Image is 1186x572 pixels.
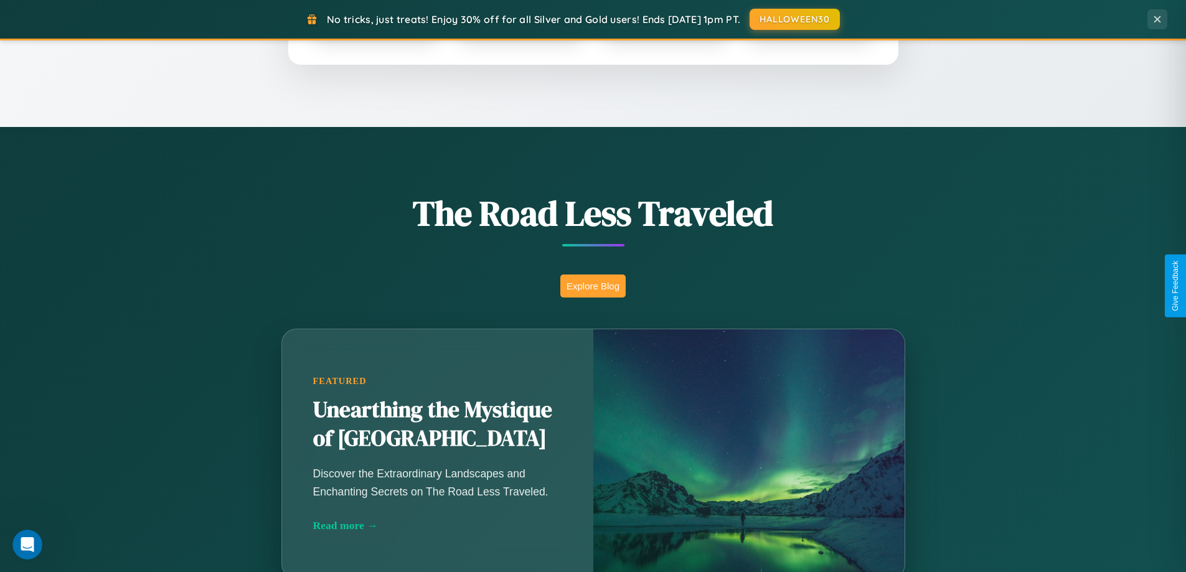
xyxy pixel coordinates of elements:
div: Read more → [313,519,562,532]
button: Explore Blog [560,274,626,298]
button: HALLOWEEN30 [750,9,840,30]
span: No tricks, just treats! Enjoy 30% off for all Silver and Gold users! Ends [DATE] 1pm PT. [327,13,740,26]
p: Discover the Extraordinary Landscapes and Enchanting Secrets on The Road Less Traveled. [313,465,562,500]
h2: Unearthing the Mystique of [GEOGRAPHIC_DATA] [313,396,562,453]
h1: The Road Less Traveled [220,189,967,237]
div: Give Feedback [1171,261,1180,311]
iframe: Intercom live chat [12,530,42,560]
div: Featured [313,376,562,387]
